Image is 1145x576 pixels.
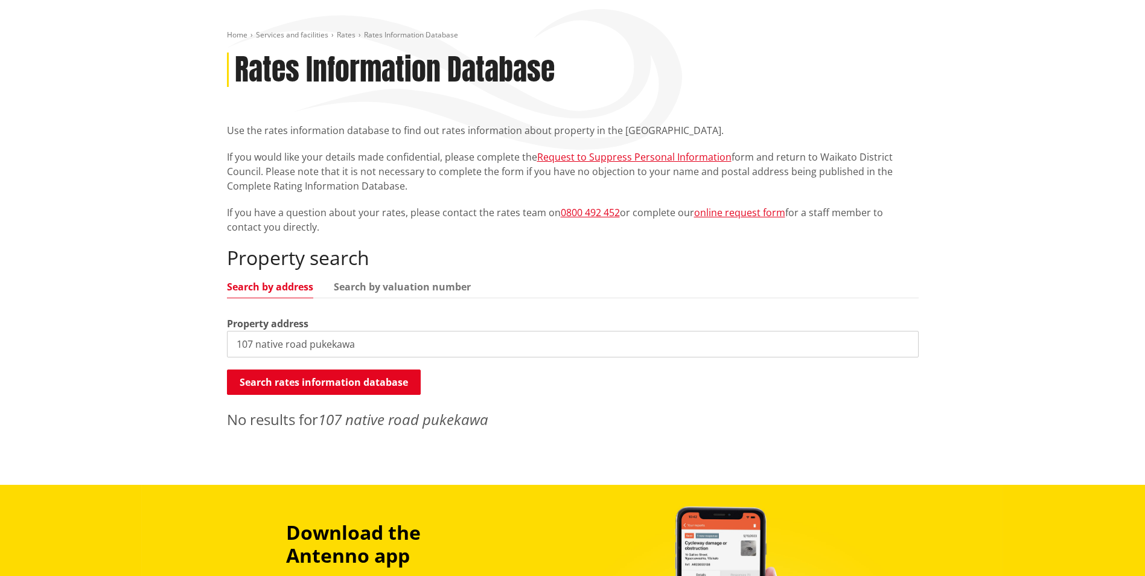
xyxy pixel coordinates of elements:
[256,30,328,40] a: Services and facilities
[227,316,308,331] label: Property address
[227,409,919,430] p: No results for
[334,282,471,292] a: Search by valuation number
[227,331,919,357] input: e.g. Duke Street NGARUAWAHIA
[364,30,458,40] span: Rates Information Database
[286,521,505,568] h3: Download the Antenno app
[694,206,785,219] a: online request form
[561,206,620,219] a: 0800 492 452
[337,30,356,40] a: Rates
[227,282,313,292] a: Search by address
[1089,525,1133,569] iframe: Messenger Launcher
[227,30,247,40] a: Home
[227,370,421,395] button: Search rates information database
[227,30,919,40] nav: breadcrumb
[537,150,732,164] a: Request to Suppress Personal Information
[235,53,555,88] h1: Rates Information Database
[227,150,919,193] p: If you would like your details made confidential, please complete the form and return to Waikato ...
[227,205,919,234] p: If you have a question about your rates, please contact the rates team on or complete our for a s...
[227,123,919,138] p: Use the rates information database to find out rates information about property in the [GEOGRAPHI...
[227,246,919,269] h2: Property search
[318,409,488,429] em: 107 native road pukekawa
